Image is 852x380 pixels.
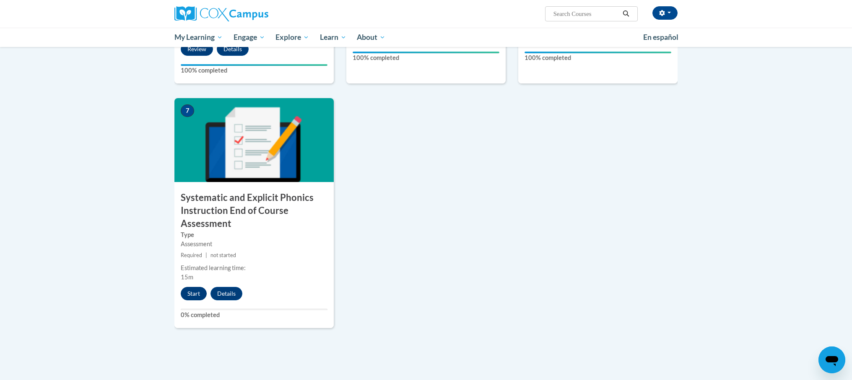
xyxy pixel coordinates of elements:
a: My Learning [169,28,228,47]
a: Cox Campus [174,6,334,21]
a: About [352,28,391,47]
a: En español [638,29,684,46]
label: 100% completed [525,53,671,62]
button: Details [210,287,242,300]
a: Explore [270,28,314,47]
a: Engage [228,28,270,47]
div: Your progress [181,64,327,66]
span: About [357,32,385,42]
span: | [205,252,207,258]
label: Type [181,230,327,239]
img: Course Image [174,98,334,182]
span: En español [643,33,678,42]
div: Assessment [181,239,327,249]
div: Estimated learning time: [181,263,327,273]
input: Search Courses [553,9,620,19]
span: My Learning [174,32,223,42]
h3: Systematic and Explicit Phonics Instruction End of Course Assessment [174,191,334,230]
div: Main menu [162,28,690,47]
button: Details [217,42,249,56]
button: Review [181,42,213,56]
span: not started [210,252,236,258]
div: Your progress [525,52,671,53]
span: Engage [234,32,265,42]
label: 100% completed [181,66,327,75]
a: Learn [314,28,352,47]
span: 7 [181,104,194,117]
span: Required [181,252,202,258]
div: Your progress [353,52,499,53]
label: 0% completed [181,310,327,320]
label: 100% completed [353,53,499,62]
iframe: Button to launch messaging window [818,346,845,373]
span: Explore [275,32,309,42]
button: Account Settings [652,6,678,20]
img: Cox Campus [174,6,268,21]
span: Learn [320,32,346,42]
button: Start [181,287,207,300]
button: Search [620,9,632,19]
span: 15m [181,273,193,281]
